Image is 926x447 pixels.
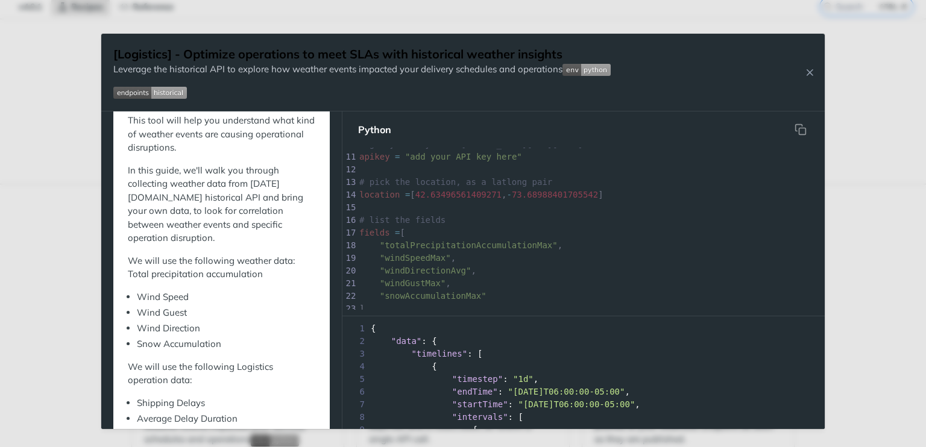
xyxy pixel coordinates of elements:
[342,176,354,189] div: 13
[342,424,368,436] span: 9
[395,152,400,161] span: =
[342,386,368,398] span: 6
[342,252,354,264] div: 19
[342,360,825,373] div: {
[342,201,354,214] div: 15
[391,336,422,346] span: "data"
[359,215,446,225] span: # list the fields
[342,335,825,348] div: : {
[359,228,405,237] span: [
[137,290,315,304] li: Wind Speed
[342,360,368,373] span: 4
[342,264,354,277] div: 20
[359,304,365,313] span: ]
[342,424,825,436] div: {
[113,86,611,99] span: Expand image
[342,348,368,360] span: 3
[348,117,401,142] button: Python
[380,240,558,250] span: "totalPrecipitationAccumulationMax"
[128,164,315,245] p: In this guide, we'll walk you through collecting weather data from [DATE][DOMAIN_NAME] historical...
[795,123,807,136] svg: hidden
[359,152,390,161] span: apikey
[137,428,315,442] li: Missed Deliveries
[359,266,476,275] span: ,
[342,322,825,335] div: {
[342,290,354,302] div: 22
[342,214,354,227] div: 16
[113,87,187,99] img: endpoint
[137,396,315,410] li: Shipping Delays
[508,387,625,396] span: "[DATE]T06:00:00-05:00"
[113,63,611,77] p: Leverage the historical API to explore how weather events impacted your delivery schedules and op...
[380,291,487,301] span: "snowAccumulationMax"
[359,190,603,199] span: [ , ]
[342,302,354,315] div: 23
[342,398,368,411] span: 7
[801,66,819,78] button: Close Recipe
[506,190,511,199] span: -
[562,64,611,76] img: env
[359,190,400,199] span: location
[359,177,552,187] span: # pick the location, as a latlong pair
[452,412,508,422] span: "intervals"
[342,277,354,290] div: 21
[405,190,410,199] span: =
[342,386,825,398] div: : ,
[518,399,635,409] span: "[DATE]T06:00:00-05:00"
[113,46,611,63] h1: [Logistics] - Optimize operations to meet SLAs with historical weather insights
[380,253,451,263] span: "windSpeedMax"
[513,374,534,384] span: "1d"
[137,322,315,336] li: Wind Direction
[359,253,456,263] span: ,
[342,348,825,360] div: : [
[128,114,315,155] p: This tool will help you understand what kind of weather events are causing operational disruptions.
[380,278,446,288] span: "windGustMax"
[415,190,502,199] span: 42.63496561409271
[411,349,467,358] span: "timelines"
[359,240,562,250] span: ,
[342,411,368,424] span: 8
[452,399,508,409] span: "startTime"
[137,337,315,351] li: Snow Accumulation
[562,63,611,75] span: Expand image
[342,151,354,163] div: 11
[342,189,354,201] div: 14
[395,228,400,237] span: =
[342,411,825,424] div: : [
[405,152,522,161] span: "add your API key here"
[342,373,368,386] span: 5
[342,335,368,348] span: 2
[342,322,368,335] span: 1
[342,373,825,386] div: : ,
[342,398,825,411] div: : ,
[359,278,451,288] span: ,
[342,227,354,239] div: 17
[128,254,315,281] p: We will use the following weather data: Total precipitation accumulation
[342,239,354,252] div: 18
[380,266,471,275] span: "windDirectionAvg"
[137,306,315,320] li: Wind Guest
[342,163,354,176] div: 12
[359,228,390,237] span: fields
[452,374,503,384] span: "timestep"
[512,190,598,199] span: 73.68988401705542
[137,412,315,426] li: Average Delay Duration
[452,387,498,396] span: "endTime"
[789,117,813,142] button: Copy
[128,360,315,387] p: We will use the following Logistics operation data:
